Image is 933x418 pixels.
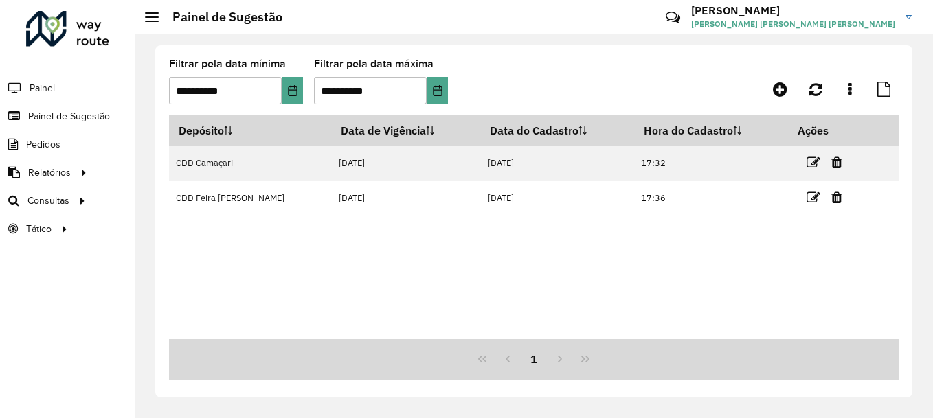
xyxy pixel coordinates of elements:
[169,116,332,146] th: Depósito
[634,146,789,181] td: 17:32
[332,116,481,146] th: Data de Vigência
[332,146,481,181] td: [DATE]
[521,346,547,372] button: 1
[807,188,820,207] a: Editar
[27,194,69,208] span: Consultas
[831,188,842,207] a: Excluir
[30,81,55,95] span: Painel
[282,77,303,104] button: Choose Date
[634,181,789,216] td: 17:36
[427,77,448,104] button: Choose Date
[169,146,332,181] td: CDD Camaçari
[169,181,332,216] td: CDD Feira [PERSON_NAME]
[169,56,286,72] label: Filtrar pela data mínima
[634,116,789,146] th: Hora do Cadastro
[28,165,71,180] span: Relatórios
[481,116,634,146] th: Data do Cadastro
[789,116,871,145] th: Ações
[481,146,634,181] td: [DATE]
[481,181,634,216] td: [DATE]
[691,18,895,30] span: [PERSON_NAME] [PERSON_NAME] [PERSON_NAME]
[691,4,895,17] h3: [PERSON_NAME]
[658,3,688,32] a: Contato Rápido
[807,153,820,172] a: Editar
[26,137,60,152] span: Pedidos
[28,109,110,124] span: Painel de Sugestão
[831,153,842,172] a: Excluir
[159,10,282,25] h2: Painel de Sugestão
[332,181,481,216] td: [DATE]
[26,222,52,236] span: Tático
[314,56,434,72] label: Filtrar pela data máxima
